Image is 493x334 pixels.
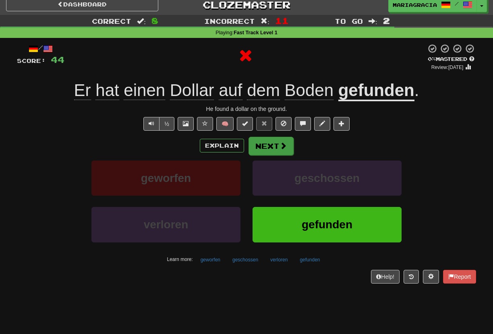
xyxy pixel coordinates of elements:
[443,270,476,284] button: Report
[266,254,292,266] button: verloren
[204,17,255,25] span: Incorrect
[17,44,64,54] div: /
[170,81,214,100] span: Dollar
[91,161,240,196] button: geworfen
[216,117,234,131] button: 🧠
[371,270,400,284] button: Help!
[137,18,146,25] span: :
[333,117,350,131] button: Add to collection (alt+a)
[124,81,165,100] span: einen
[219,81,242,100] span: auf
[335,17,363,25] span: To go
[247,81,280,100] span: dem
[393,1,437,8] span: mariagracia
[92,17,131,25] span: Correct
[178,117,194,131] button: Show image (alt+x)
[249,137,294,155] button: Next
[285,81,333,100] span: Boden
[426,56,476,63] div: Mastered
[74,81,91,100] span: Er
[143,117,159,131] button: Play sentence audio (ctl+space)
[294,172,360,184] span: geschossen
[338,81,414,101] u: gefunden
[17,105,476,113] div: He found a dollar on the ground.
[141,172,191,184] span: geworfen
[237,117,253,131] button: Set this sentence to 100% Mastered (alt+m)
[261,18,269,25] span: :
[159,117,174,131] button: ½
[314,117,330,131] button: Edit sentence (alt+d)
[197,117,213,131] button: Favorite sentence (alt+f)
[91,207,240,242] button: verloren
[455,1,459,6] span: /
[383,16,390,25] span: 2
[144,218,188,231] span: verloren
[302,218,352,231] span: gefunden
[142,117,174,131] div: Text-to-speech controls
[17,57,46,64] span: Score:
[369,18,377,25] span: :
[167,257,193,262] small: Learn more:
[95,81,119,100] span: hat
[151,16,158,25] span: 8
[431,65,464,70] small: Review: [DATE]
[275,16,289,25] span: 11
[256,117,272,131] button: Reset to 0% Mastered (alt+r)
[196,254,225,266] button: geworfen
[253,207,402,242] button: gefunden
[295,117,311,131] button: Discuss sentence (alt+u)
[228,254,263,266] button: geschossen
[253,161,402,196] button: geschossen
[404,270,419,284] button: Round history (alt+y)
[275,117,292,131] button: Ignore sentence (alt+i)
[200,139,244,152] button: Explain
[295,254,324,266] button: gefunden
[414,81,419,100] span: .
[428,56,436,62] span: 0 %
[234,30,278,35] strong: Fast Track Level 1
[51,54,64,65] span: 44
